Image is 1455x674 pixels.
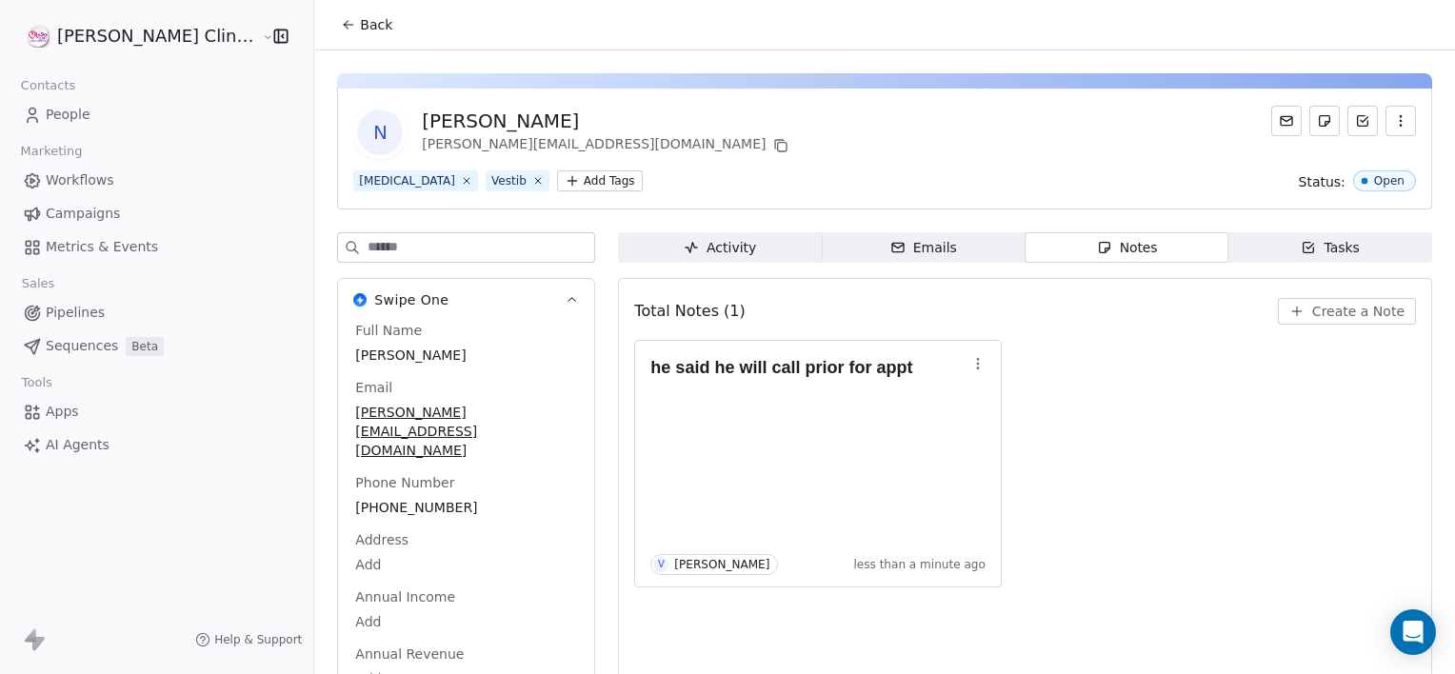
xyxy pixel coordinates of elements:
div: Emails [890,238,957,258]
span: [PERSON_NAME] [355,346,577,365]
span: Metrics & Events [46,237,158,257]
a: Metrics & Events [15,231,298,263]
span: AI Agents [46,435,110,455]
div: Open [1374,174,1405,188]
span: Sequences [46,336,118,356]
a: AI Agents [15,429,298,461]
span: Contacts [12,71,84,100]
div: [PERSON_NAME] [674,558,769,571]
div: [PERSON_NAME][EMAIL_ADDRESS][DOMAIN_NAME] [422,134,792,157]
span: less than a minute ago [853,557,985,572]
span: [PHONE_NUMBER] [355,498,577,517]
a: Pipelines [15,297,298,328]
a: Workflows [15,165,298,196]
div: Activity [684,238,756,258]
span: Tools [13,368,60,397]
div: Vestib [491,172,527,189]
a: People [15,99,298,130]
button: Swipe OneSwipe One [338,279,594,321]
h1: he said he will call prior for appt [650,358,967,377]
span: Workflows [46,170,114,190]
span: Help & Support [214,632,302,647]
span: Total Notes (1) [634,300,745,323]
span: [PERSON_NAME] Clinic External [57,24,257,49]
span: Swipe One [374,290,448,309]
div: [MEDICAL_DATA] [359,172,455,189]
span: Full Name [351,321,426,340]
div: Open Intercom Messenger [1390,609,1436,655]
span: Annual Revenue [351,644,468,664]
span: Add [355,555,577,574]
span: Address [351,530,412,549]
button: [PERSON_NAME] Clinic External [23,20,249,52]
span: People [46,105,90,125]
a: Campaigns [15,198,298,229]
span: Create a Note [1312,302,1405,321]
img: Swipe One [353,293,367,307]
img: RASYA-Clinic%20Circle%20icon%20Transparent.png [27,25,50,48]
a: SequencesBeta [15,330,298,362]
span: Beta [126,337,164,356]
span: Pipelines [46,303,105,323]
span: Status: [1299,172,1345,191]
a: Apps [15,396,298,427]
button: Create a Note [1278,298,1416,325]
div: Tasks [1301,238,1360,258]
span: Phone Number [351,473,458,492]
button: Back [329,8,404,42]
a: Help & Support [195,632,302,647]
div: V [658,557,665,572]
span: [PERSON_NAME][EMAIL_ADDRESS][DOMAIN_NAME] [355,403,577,460]
span: Campaigns [46,204,120,224]
span: Annual Income [351,587,459,606]
span: N [357,109,403,155]
span: Back [360,15,392,34]
span: Add [355,612,577,631]
span: Email [351,378,396,397]
span: Marketing [12,137,90,166]
span: Apps [46,402,79,422]
button: Add Tags [557,170,643,191]
div: [PERSON_NAME] [422,108,792,134]
span: Sales [13,269,63,298]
